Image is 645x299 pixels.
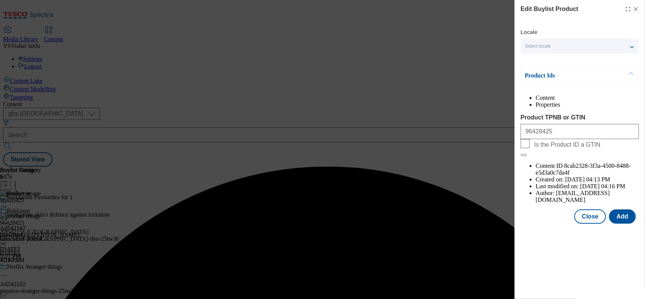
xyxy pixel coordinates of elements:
span: [DATE] 04:13 PM [565,176,610,183]
li: Content [536,95,639,101]
input: Enter 1 or 20 space separated Product TPNB or GTIN [521,124,639,139]
li: Author: [536,190,639,203]
button: Select locale [521,39,639,54]
span: Select locale [525,43,551,49]
li: Created on: [536,176,639,183]
label: Locale [521,30,537,34]
button: Close [574,209,606,224]
li: Last modified on: [536,183,639,190]
span: [EMAIL_ADDRESS][DOMAIN_NAME] [536,190,610,203]
label: Product TPNB or GTIN [521,114,639,121]
p: Product Ids [525,72,604,79]
span: Is the Product ID a GTIN [534,141,600,148]
h4: Edit Buylist Product [521,5,578,14]
button: Add [609,209,636,224]
li: Properties [536,101,639,108]
span: 8cab2328-3f3a-4500-8488-e5d3a0c7da4f [536,163,631,176]
li: Content ID [536,163,639,176]
span: [DATE] 04:16 PM [580,183,625,189]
